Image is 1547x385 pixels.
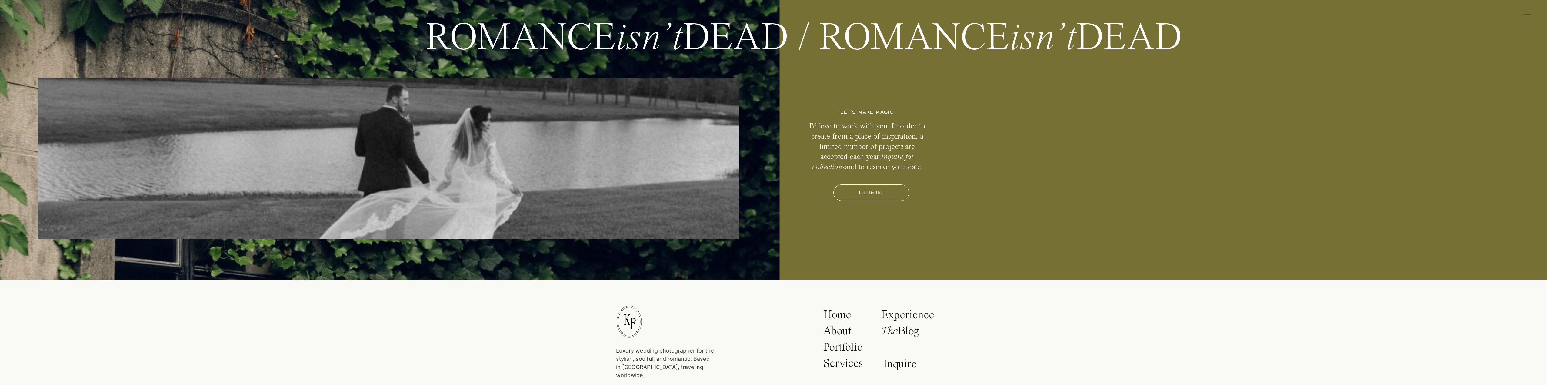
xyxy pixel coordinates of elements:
[881,326,898,337] i: The
[808,121,926,173] span: I'd love to work with you. In order to create from a place of inspiration, a limited number of pr...
[625,316,640,330] p: F
[823,358,865,373] a: Services
[881,309,934,323] a: Experience
[826,109,909,116] p: let's make magic
[333,19,1275,61] p: ROMANCE DEAD / ROMANCE DEAD
[616,347,714,373] p: Luxury wedding photographer for the stylish, soulful, and romantic. Based in [GEOGRAPHIC_DATA], t...
[1010,19,1076,58] i: isn’t
[616,19,682,58] i: isn’t
[881,325,931,340] p: Blog
[790,94,819,120] i: for
[823,309,855,324] a: Home
[833,184,909,201] div: Let's Do This
[823,342,867,357] a: Portfolio
[881,325,931,340] a: TheBlog
[883,358,920,372] a: Inquire
[823,325,859,340] a: About
[623,312,631,326] p: K
[833,184,909,200] a: Let's Do This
